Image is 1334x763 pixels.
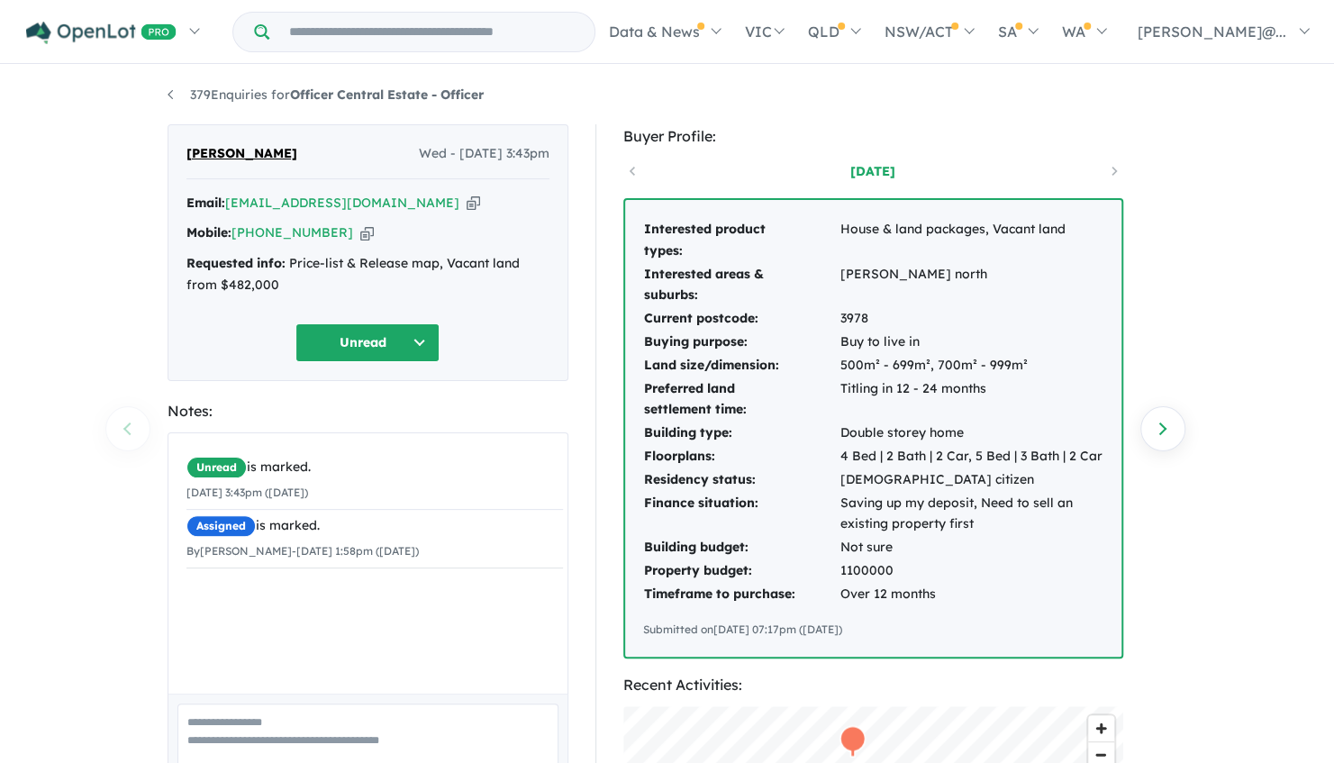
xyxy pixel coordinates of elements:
[643,559,839,583] td: Property budget:
[839,492,1103,537] td: Saving up my deposit, Need to sell an existing property first
[643,583,839,606] td: Timeframe to purchase:
[839,536,1103,559] td: Not sure
[186,143,297,165] span: [PERSON_NAME]
[643,492,839,537] td: Finance situation:
[467,194,480,213] button: Copy
[360,223,374,242] button: Copy
[419,143,549,165] span: Wed - [DATE] 3:43pm
[168,86,484,103] a: 379Enquiries forOfficer Central Estate - Officer
[273,13,591,51] input: Try estate name, suburb, builder or developer
[839,307,1103,331] td: 3978
[839,468,1103,492] td: [DEMOGRAPHIC_DATA] citizen
[643,422,839,445] td: Building type:
[186,515,256,537] span: Assigned
[1138,23,1286,41] span: [PERSON_NAME]@...
[186,515,563,537] div: is marked.
[839,263,1103,308] td: [PERSON_NAME] north
[168,85,1167,106] nav: breadcrumb
[186,253,549,296] div: Price-list & Release map, Vacant land from $482,000
[290,86,484,103] strong: Officer Central Estate - Officer
[186,195,225,211] strong: Email:
[26,22,177,44] img: Openlot PRO Logo White
[839,422,1103,445] td: Double storey home
[623,673,1123,697] div: Recent Activities:
[1088,715,1114,741] button: Zoom in
[225,195,459,211] a: [EMAIL_ADDRESS][DOMAIN_NAME]
[186,486,308,499] small: [DATE] 3:43pm ([DATE])
[186,224,231,241] strong: Mobile:
[643,468,839,492] td: Residency status:
[186,255,286,271] strong: Requested info:
[623,124,1123,149] div: Buyer Profile:
[295,323,440,362] button: Unread
[643,354,839,377] td: Land size/dimension:
[643,621,1103,639] div: Submitted on [DATE] 07:17pm ([DATE])
[186,457,563,478] div: is marked.
[168,399,568,423] div: Notes:
[643,218,839,263] td: Interested product types:
[839,331,1103,354] td: Buy to live in
[839,377,1103,422] td: Titling in 12 - 24 months
[839,583,1103,606] td: Over 12 months
[796,162,949,180] a: [DATE]
[839,559,1103,583] td: 1100000
[839,354,1103,377] td: 500m² - 699m², 700m² - 999m²
[186,544,419,558] small: By [PERSON_NAME] - [DATE] 1:58pm ([DATE])
[643,536,839,559] td: Building budget:
[643,377,839,422] td: Preferred land settlement time:
[839,218,1103,263] td: House & land packages, Vacant land
[643,331,839,354] td: Buying purpose:
[186,457,247,478] span: Unread
[643,263,839,308] td: Interested areas & suburbs:
[839,724,866,758] div: Map marker
[839,445,1103,468] td: 4 Bed | 2 Bath | 2 Car, 5 Bed | 3 Bath | 2 Car
[643,445,839,468] td: Floorplans:
[231,224,353,241] a: [PHONE_NUMBER]
[643,307,839,331] td: Current postcode:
